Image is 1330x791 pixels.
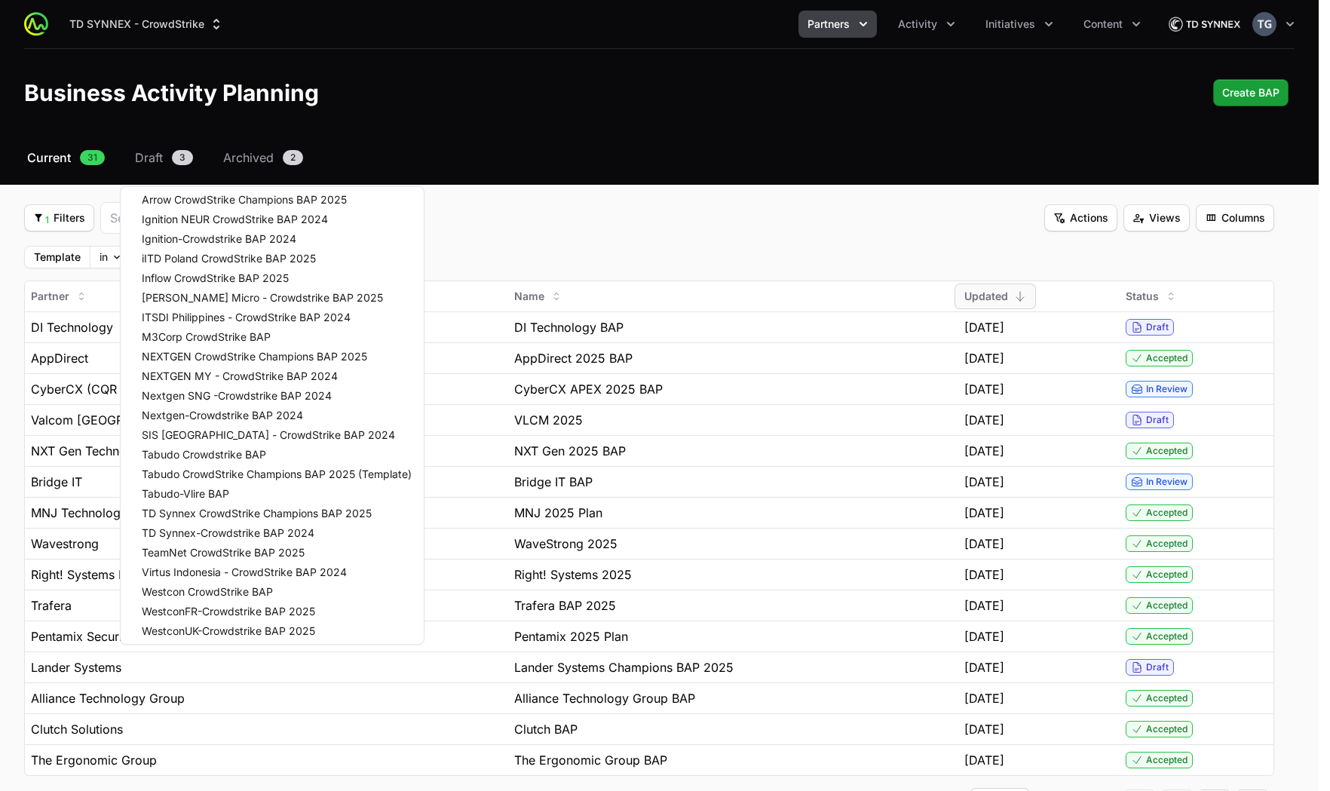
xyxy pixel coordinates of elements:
span: Tabudo CrowdStrike Champions BAP 2025 (Template) [142,469,412,480]
span: Ignition NEUR CrowdStrike BAP 2024 [142,214,328,225]
span: WestconUK-Crowdstrike BAP 2025 [142,626,315,636]
span: NEXTGEN MY - CrowdStrike BAP 2024 [142,371,338,382]
span: WestconFR-Crowdstrike BAP 2025 [142,606,315,617]
span: Inflow CrowdStrike BAP 2025 [142,273,289,284]
span: [PERSON_NAME] Micro - Crowdstrike BAP 2025 [142,293,383,303]
span: NEXTGEN CrowdStrike Champions BAP 2025 [142,351,367,362]
span: Arrow CrowdStrike Champions BAP 2025 [142,195,347,205]
span: Virtus Indonesia - CrowdStrike BAP 2024 [142,567,347,578]
span: Ignition-Crowdstrike BAP 2024 [142,234,296,244]
span: Nextgen SNG -Crowdstrike BAP 2024 [142,391,332,401]
span: Westcon CrowdStrike BAP [142,587,273,597]
span: TD Synnex CrowdStrike Champions BAP 2025 [142,508,372,519]
span: Tabudo Crowdstrike BAP [142,449,266,460]
span: iITD Poland CrowdStrike BAP 2025 [142,253,316,264]
span: TeamNet CrowdStrike BAP 2025 [142,547,305,558]
span: SIS [GEOGRAPHIC_DATA] - CrowdStrike BAP 2024 [142,430,395,440]
span: M3Corp CrowdStrike BAP [142,332,271,342]
span: TD Synnex-Crowdstrike BAP 2024 [142,528,314,538]
span: Tabudo-Vlire BAP [142,489,229,499]
span: ITSDI Philippines - CrowdStrike BAP 2024 [142,312,351,323]
span: Nextgen-Crowdstrike BAP 2024 [142,410,303,421]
